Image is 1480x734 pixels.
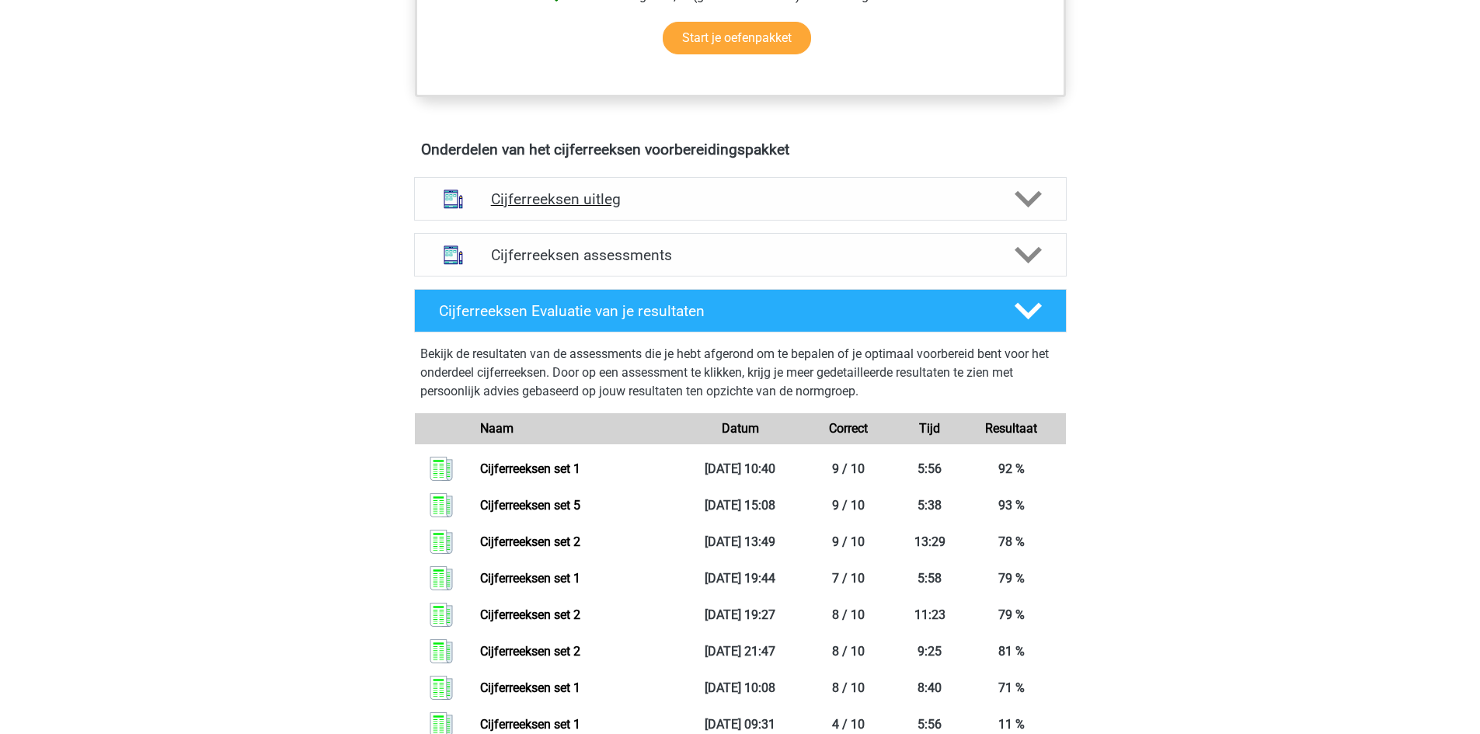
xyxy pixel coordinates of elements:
[468,419,685,438] div: Naam
[408,289,1073,332] a: Cijferreeksen Evaluatie van je resultaten
[480,461,580,476] a: Cijferreeksen set 1
[439,302,990,320] h4: Cijferreeksen Evaluatie van je resultaten
[434,235,473,275] img: cijferreeksen assessments
[794,419,903,438] div: Correct
[903,419,957,438] div: Tijd
[480,534,580,549] a: Cijferreeksen set 2
[421,141,1060,158] h4: Onderdelen van het cijferreeksen voorbereidingspakket
[957,419,1066,438] div: Resultaat
[408,177,1073,221] a: uitleg Cijferreeksen uitleg
[480,644,580,659] a: Cijferreeksen set 2
[434,179,473,219] img: cijferreeksen uitleg
[686,419,795,438] div: Datum
[663,22,811,54] a: Start je oefenpakket
[491,190,990,208] h4: Cijferreeksen uitleg
[408,233,1073,277] a: assessments Cijferreeksen assessments
[420,345,1060,401] p: Bekijk de resultaten van de assessments die je hebt afgerond om te bepalen of je optimaal voorber...
[480,607,580,622] a: Cijferreeksen set 2
[491,246,990,264] h4: Cijferreeksen assessments
[480,717,580,732] a: Cijferreeksen set 1
[480,498,580,513] a: Cijferreeksen set 5
[480,571,580,586] a: Cijferreeksen set 1
[480,680,580,695] a: Cijferreeksen set 1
